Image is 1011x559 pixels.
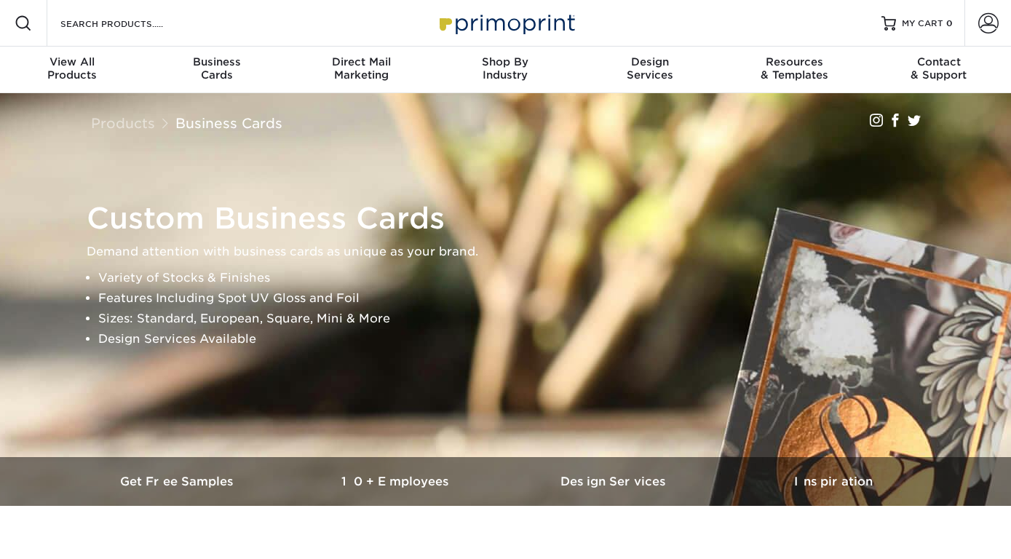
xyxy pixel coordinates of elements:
[98,309,938,329] li: Sizes: Standard, European, Square, Mini & More
[722,55,866,82] div: & Templates
[946,18,953,28] span: 0
[433,47,577,93] a: Shop ByIndustry
[289,55,433,82] div: Marketing
[867,55,1011,68] span: Contact
[289,55,433,68] span: Direct Mail
[144,55,288,82] div: Cards
[578,55,722,68] span: Design
[289,47,433,93] a: Direct MailMarketing
[722,55,866,68] span: Resources
[288,475,506,488] h3: 10+ Employees
[867,47,1011,93] a: Contact& Support
[87,201,938,236] h1: Custom Business Cards
[288,457,506,506] a: 10+ Employees
[724,475,943,488] h3: Inspiration
[87,242,938,262] p: Demand attention with business cards as unique as your brand.
[98,288,938,309] li: Features Including Spot UV Gloss and Foil
[867,55,1011,82] div: & Support
[506,475,724,488] h3: Design Services
[175,115,282,131] a: Business Cards
[433,55,577,68] span: Shop By
[902,17,943,30] span: MY CART
[91,115,155,131] a: Products
[4,515,124,554] iframe: Google Customer Reviews
[69,475,288,488] h3: Get Free Samples
[98,329,938,349] li: Design Services Available
[59,15,201,32] input: SEARCH PRODUCTS.....
[578,47,722,93] a: DesignServices
[144,47,288,93] a: BusinessCards
[433,7,579,39] img: Primoprint
[722,47,866,93] a: Resources& Templates
[69,457,288,506] a: Get Free Samples
[433,55,577,82] div: Industry
[578,55,722,82] div: Services
[506,457,724,506] a: Design Services
[724,457,943,506] a: Inspiration
[144,55,288,68] span: Business
[98,268,938,288] li: Variety of Stocks & Finishes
